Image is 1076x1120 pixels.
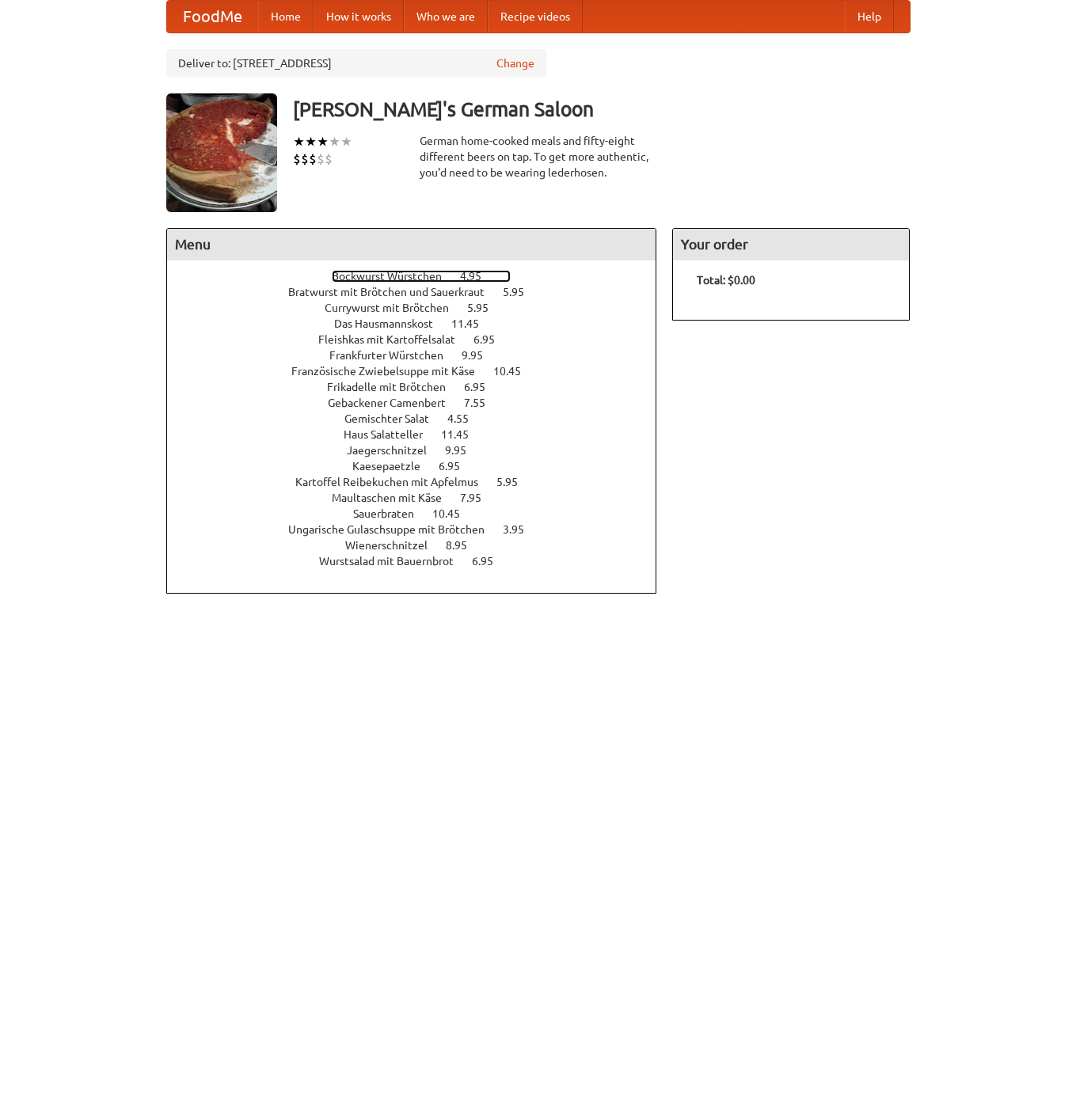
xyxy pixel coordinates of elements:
a: Ungarische Gulaschsuppe mit Brötchen 3.95 [288,523,553,536]
a: Kaesepaetzle 6.95 [352,460,489,473]
span: Fleishkas mit Kartoffelsalat [318,333,471,346]
li: $ [309,150,317,168]
span: 6.95 [472,555,509,568]
span: Kartoffel Reibekuchen mit Apfelmus [295,476,494,488]
span: Wurstsalad mit Bauernbrot [319,555,470,568]
a: Wienerschnitzel 8.95 [345,539,496,552]
b: Total: $0.00 [697,274,755,287]
a: Maultaschen mit Käse 7.95 [332,492,511,504]
span: 4.55 [447,412,485,425]
li: $ [325,150,333,168]
span: 5.95 [503,286,540,298]
a: Gemischter Salat 4.55 [344,412,498,425]
a: Kartoffel Reibekuchen mit Apfelmus 5.95 [295,476,547,488]
li: $ [317,150,325,168]
span: Maultaschen mit Käse [332,492,458,504]
a: Bockwurst Würstchen 4.95 [332,270,511,283]
a: Fleishkas mit Kartoffelsalat 6.95 [318,333,524,346]
a: Help [845,1,894,32]
span: Kaesepaetzle [352,460,436,473]
span: Bockwurst Würstchen [332,270,458,283]
li: ★ [305,133,317,150]
span: Frikadelle mit Brötchen [327,381,462,393]
span: Frankfurter Würstchen [329,349,459,362]
span: 10.45 [432,507,476,520]
span: 11.45 [451,317,495,330]
span: 5.95 [467,302,504,314]
span: 3.95 [503,523,540,536]
span: Gebackener Camenbert [328,397,462,409]
a: Change [496,55,534,71]
li: $ [293,150,301,168]
li: $ [301,150,309,168]
a: Das Hausmannskost 11.45 [334,317,508,330]
span: Jaegerschnitzel [347,444,443,457]
span: 5.95 [496,476,534,488]
span: 8.95 [446,539,483,552]
a: Jaegerschnitzel 9.95 [347,444,496,457]
span: Ungarische Gulaschsuppe mit Brötchen [288,523,500,536]
span: Sauerbraten [353,507,430,520]
li: ★ [293,133,305,150]
h3: [PERSON_NAME]'s German Saloon [293,93,911,125]
a: Who we are [404,1,488,32]
span: Bratwurst mit Brötchen und Sauerkraut [288,286,500,298]
a: FoodMe [167,1,258,32]
div: German home-cooked meals and fifty-eight different beers on tap. To get more authentic, you'd nee... [420,133,657,180]
li: ★ [317,133,329,150]
span: Haus Salatteller [344,428,439,441]
h4: Menu [167,229,656,260]
li: ★ [329,133,340,150]
span: 7.55 [464,397,501,409]
span: 9.95 [462,349,499,362]
a: Gebackener Camenbert 7.55 [328,397,515,409]
a: Currywurst mit Brötchen 5.95 [325,302,518,314]
a: Wurstsalad mit Bauernbrot 6.95 [319,555,523,568]
a: Bratwurst mit Brötchen und Sauerkraut 5.95 [288,286,553,298]
span: Gemischter Salat [344,412,445,425]
span: Das Hausmannskost [334,317,449,330]
span: Wienerschnitzel [345,539,443,552]
a: How it works [314,1,404,32]
a: Französische Zwiebelsuppe mit Käse 10.45 [291,365,550,378]
span: Currywurst mit Brötchen [325,302,465,314]
div: Deliver to: [STREET_ADDRESS] [166,49,546,78]
li: ★ [340,133,352,150]
a: Home [258,1,314,32]
h4: Your order [673,229,909,260]
span: 6.95 [464,381,501,393]
a: Haus Salatteller 11.45 [344,428,498,441]
span: 11.45 [441,428,485,441]
a: Frankfurter Würstchen 9.95 [329,349,512,362]
span: 6.95 [439,460,476,473]
a: Recipe videos [488,1,583,32]
a: Frikadelle mit Brötchen 6.95 [327,381,515,393]
span: 9.95 [445,444,482,457]
span: Französische Zwiebelsuppe mit Käse [291,365,491,378]
span: 4.95 [460,270,497,283]
span: 10.45 [493,365,537,378]
img: angular.jpg [166,93,277,212]
span: 7.95 [460,492,497,504]
a: Sauerbraten 10.45 [353,507,489,520]
span: 6.95 [473,333,511,346]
